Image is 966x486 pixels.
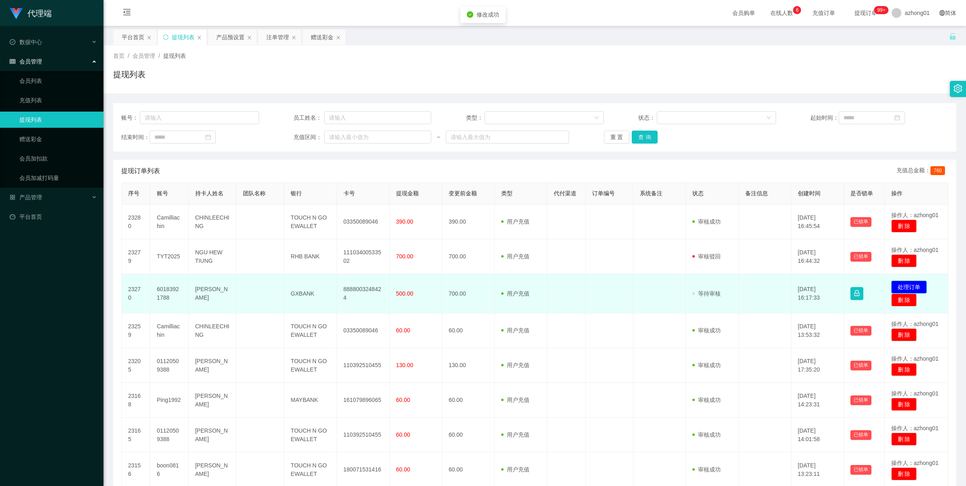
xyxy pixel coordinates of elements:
[791,418,844,452] td: [DATE] 14:01:58
[10,59,15,64] i: 图标: table
[189,383,236,418] td: [PERSON_NAME]
[147,35,152,40] i: 图标: close
[791,348,844,383] td: [DATE] 17:35:20
[150,348,189,383] td: 01120509388
[850,287,863,300] button: 图标: lock
[324,111,431,124] input: 请输入
[133,53,155,59] span: 会员管理
[449,190,477,197] span: 变更前金额
[19,92,97,108] a: 充值列表
[791,313,844,348] td: [DATE] 13:53:32
[396,431,410,438] span: 60.00
[113,53,124,59] span: 首页
[442,274,495,313] td: 700.00
[692,362,721,368] span: 审核成功
[692,466,721,473] span: 审核成功
[10,194,42,201] span: 产品管理
[692,218,721,225] span: 审核成功
[150,418,189,452] td: 01120509388
[791,383,844,418] td: [DATE] 14:23:31
[850,217,871,227] button: 已锁单
[337,274,390,313] td: 8888003248424
[431,133,446,142] span: ~
[284,274,337,313] td: GXBANK
[442,383,495,418] td: 60.00
[128,53,129,59] span: /
[850,395,871,405] button: 已锁单
[121,114,140,122] span: 账号：
[793,6,801,14] sup: 6
[189,418,236,452] td: [PERSON_NAME]
[247,35,252,40] i: 图标: close
[150,313,189,348] td: Camilliachin
[266,30,289,45] div: 注单管理
[122,348,150,383] td: 23205
[894,115,900,120] i: 图标: calendar
[121,133,150,142] span: 结束时间：
[122,418,150,452] td: 23165
[850,361,871,370] button: 已锁单
[850,430,871,440] button: 已锁单
[337,418,390,452] td: 110392510455
[692,397,721,403] span: 审核成功
[939,10,945,16] i: 图标: global
[291,190,302,197] span: 银行
[808,10,839,16] span: 充值订单
[189,348,236,383] td: [PERSON_NAME]
[594,115,599,121] i: 图标: down
[189,239,236,274] td: NGU HEW TIUNG
[293,133,324,142] span: 充值区间：
[501,397,529,403] span: 用户充值
[477,11,499,18] span: 修改成功
[442,313,495,348] td: 60.00
[501,466,529,473] span: 用户充值
[113,0,141,26] i: 图标: menu-fold
[891,460,939,466] span: 操作人：azhong01
[891,390,939,397] span: 操作人：azhong01
[766,10,797,16] span: 在线人数
[324,131,431,144] input: 请输入最小值为
[284,348,337,383] td: TOUCH N GO EWALLET
[337,383,390,418] td: 161079896065
[692,190,704,197] span: 状态
[10,194,15,200] i: 图标: appstore-o
[10,209,97,225] a: 图标: dashboard平台首页
[442,205,495,239] td: 390.00
[10,8,23,19] img: logo.9652507e.png
[284,383,337,418] td: MAYBANK
[796,6,799,14] p: 6
[874,6,888,14] sup: 1214
[19,112,97,128] a: 提现列表
[442,239,495,274] td: 700.00
[891,321,939,327] span: 操作人：azhong01
[501,327,529,334] span: 用户充值
[150,205,189,239] td: Camilliachin
[554,190,576,197] span: 代付渠道
[10,39,15,45] i: 图标: check-circle-o
[501,190,513,197] span: 类型
[19,131,97,147] a: 赠送彩金
[592,190,615,197] span: 订单编号
[891,220,917,232] button: 删 除
[745,190,768,197] span: 备注信息
[501,290,529,297] span: 用户充值
[501,218,529,225] span: 用户充值
[891,355,939,362] span: 操作人：azhong01
[891,294,917,306] button: 删 除
[891,363,917,376] button: 删 除
[122,239,150,274] td: 23279
[442,348,495,383] td: 130.00
[798,190,820,197] span: 创建时间
[10,58,42,65] span: 会员管理
[891,433,917,446] button: 删 除
[216,30,245,45] div: 产品预设置
[501,253,529,260] span: 用户充值
[284,239,337,274] td: RHB BANK
[891,190,903,197] span: 操作
[205,134,211,140] i: 图标: calendar
[692,253,721,260] span: 审核驳回
[396,327,410,334] span: 60.00
[396,362,413,368] span: 130.00
[128,190,139,197] span: 序号
[891,281,927,294] button: 处理订单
